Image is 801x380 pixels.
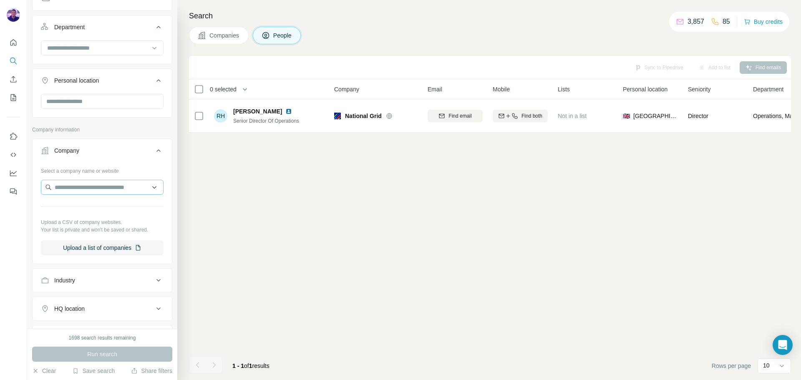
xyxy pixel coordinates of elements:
button: My lists [7,90,20,105]
button: Find both [493,110,548,122]
button: Industry [33,270,172,290]
button: Find email [428,110,483,122]
p: Upload a CSV of company websites. [41,219,164,226]
span: Senior Director Of Operations [233,118,299,124]
button: Personal location [33,70,172,94]
div: Industry [54,276,75,284]
span: 1 [249,362,252,369]
span: Director [688,113,708,119]
div: Open Intercom Messenger [773,335,793,355]
img: LinkedIn logo [285,108,292,115]
button: Enrich CSV [7,72,20,87]
span: 0 selected [210,85,237,93]
span: Lists [558,85,570,93]
div: 1698 search results remaining [69,334,136,342]
span: 🇬🇧 [623,112,630,120]
button: Share filters [131,367,172,375]
p: 85 [723,17,730,27]
span: Personal location [623,85,667,93]
span: Email [428,85,442,93]
div: Personal location [54,76,99,85]
div: Company [54,146,79,155]
div: Select a company name or website [41,164,164,175]
button: Annual revenue ($) [33,327,172,347]
button: Feedback [7,184,20,199]
button: Upload a list of companies [41,240,164,255]
button: HQ location [33,299,172,319]
h4: Search [189,10,791,22]
span: Rows per page [712,362,751,370]
div: HQ location [54,305,85,313]
p: Company information [32,126,172,133]
span: Company [334,85,359,93]
span: [PERSON_NAME] [233,107,282,116]
p: 10 [763,361,770,370]
div: RH [214,109,227,123]
p: Your list is private and won't be saved or shared. [41,226,164,234]
button: Dashboard [7,166,20,181]
button: Save search [72,367,115,375]
span: Companies [209,31,240,40]
span: Department [753,85,783,93]
span: Mobile [493,85,510,93]
button: Department [33,17,172,40]
span: Find email [448,112,471,120]
button: Company [33,141,172,164]
span: National Grid [345,112,382,120]
span: Find both [521,112,542,120]
span: People [273,31,292,40]
button: Use Surfe API [7,147,20,162]
button: Use Surfe on LinkedIn [7,129,20,144]
button: Buy credits [744,16,783,28]
span: of [244,362,249,369]
button: Clear [32,367,56,375]
span: [GEOGRAPHIC_DATA] [633,112,678,120]
p: 3,857 [688,17,704,27]
span: Not in a list [558,113,587,119]
img: Logo of National Grid [334,113,341,119]
div: Department [54,23,85,31]
span: Seniority [688,85,710,93]
button: Search [7,53,20,68]
button: Quick start [7,35,20,50]
span: 1 - 1 [232,362,244,369]
img: Avatar [7,8,20,22]
span: results [232,362,270,369]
